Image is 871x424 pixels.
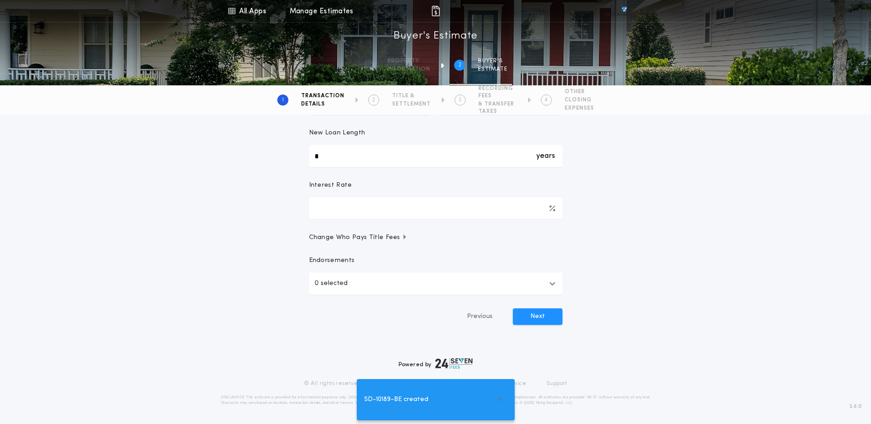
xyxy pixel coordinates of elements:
span: TITLE & [392,92,431,100]
span: Change Who Pays Title Fees [309,233,408,242]
span: CLOSING [565,96,594,104]
p: Endorsements [309,256,562,265]
span: DETAILS [301,100,344,108]
span: ESTIMATE [478,66,507,73]
img: img [430,6,441,17]
h1: Buyer's Estimate [393,29,478,44]
h2: 3 [458,96,461,104]
div: years [536,145,555,167]
p: 0 selected [315,278,348,289]
button: Previous [449,308,511,325]
span: information [388,66,430,73]
span: Property [388,57,430,65]
img: vs-icon [605,6,643,16]
span: SD-10189-BE created [364,395,428,405]
img: logo [435,358,473,369]
button: Change Who Pays Title Fees [309,233,562,242]
p: Interest Rate [309,181,352,190]
span: OTHER [565,88,594,95]
h2: 4 [545,96,548,104]
button: Next [513,308,562,325]
span: BUYER'S [478,57,507,65]
input: Interest Rate [309,197,562,219]
span: RECORDING FEES [478,85,517,100]
span: & TRANSFER TAXES [478,100,517,115]
div: Powered by [399,358,473,369]
span: SETTLEMENT [392,100,431,108]
p: New Loan Length [309,128,365,138]
h2: 1 [282,96,284,104]
span: TRANSACTION [301,92,344,100]
button: 0 selected [309,273,562,295]
span: EXPENSES [565,105,594,112]
h2: 2 [372,96,375,104]
h2: 2 [458,61,461,69]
